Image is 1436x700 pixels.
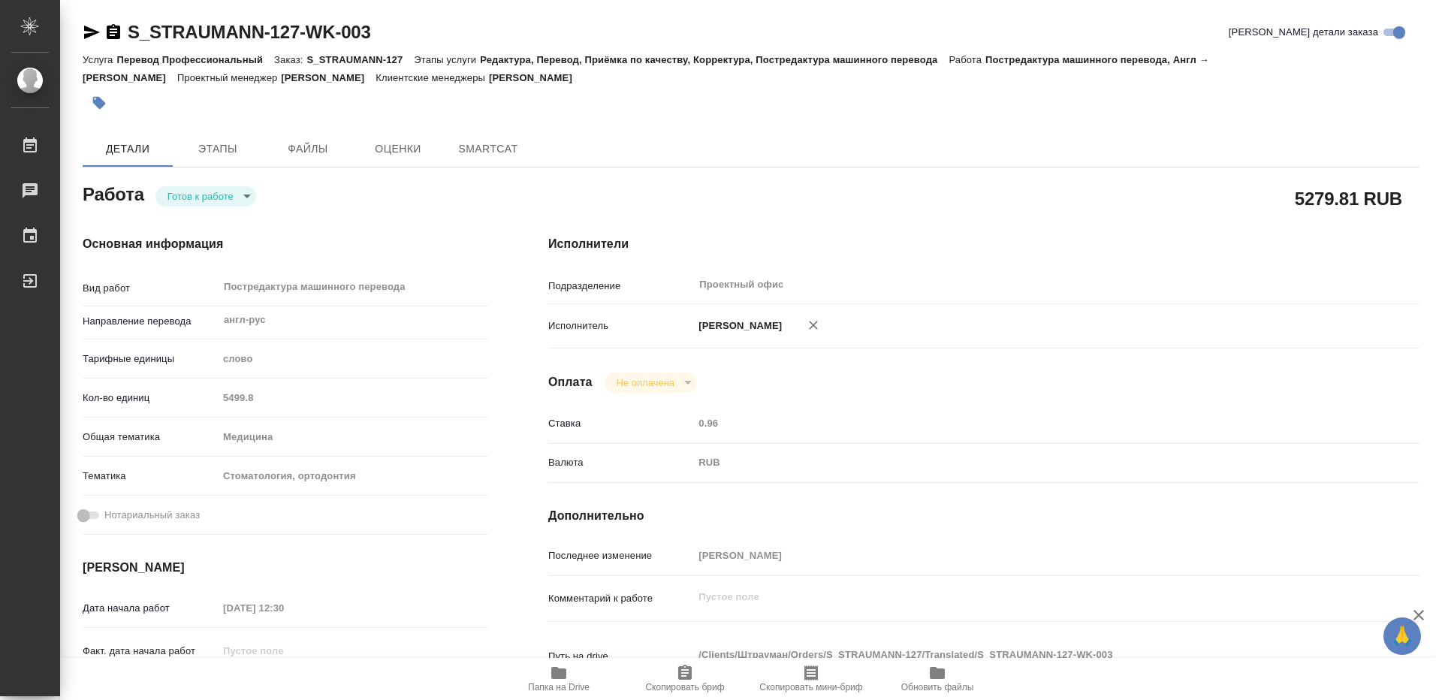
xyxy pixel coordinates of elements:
[1389,620,1415,652] span: 🙏
[693,642,1347,668] textarea: /Clients/Штрауман/Orders/S_STRAUMANN-127/Translated/S_STRAUMANN-127-WK-003
[83,180,144,207] h2: Работа
[605,373,697,393] div: Готов к работе
[548,235,1419,253] h4: Исполнители
[949,54,985,65] p: Работа
[83,430,218,445] p: Общая тематика
[83,314,218,329] p: Направление перевода
[182,140,254,158] span: Этапы
[218,597,349,619] input: Пустое поле
[104,23,122,41] button: Скопировать ссылку
[281,72,376,83] p: [PERSON_NAME]
[83,559,488,577] h4: [PERSON_NAME]
[92,140,164,158] span: Детали
[83,352,218,367] p: Тарифные единицы
[548,649,693,664] p: Путь на drive
[218,463,488,489] div: Стоматология, ортодонтия
[874,658,1000,700] button: Обновить файлы
[901,682,974,692] span: Обновить файлы
[376,72,489,83] p: Клиентские менеджеры
[693,450,1347,475] div: RUB
[528,682,590,692] span: Папка на Drive
[83,54,116,65] p: Услуга
[177,72,281,83] p: Проектный менеджер
[797,309,830,342] button: Удалить исполнителя
[274,54,306,65] p: Заказ:
[489,72,584,83] p: [PERSON_NAME]
[83,281,218,296] p: Вид работ
[218,424,488,450] div: Медицина
[548,373,593,391] h4: Оплата
[128,22,371,42] a: S_STRAUMANN-127-WK-003
[759,682,862,692] span: Скопировать мини-бриф
[83,23,101,41] button: Скопировать ссылку для ЯМессенджера
[622,658,748,700] button: Скопировать бриф
[548,455,693,470] p: Валюта
[1383,617,1421,655] button: 🙏
[548,318,693,333] p: Исполнитель
[83,235,488,253] h4: Основная информация
[748,658,874,700] button: Скопировать мини-бриф
[1229,25,1378,40] span: [PERSON_NAME] детали заказа
[548,548,693,563] p: Последнее изменение
[116,54,274,65] p: Перевод Профессиональный
[218,387,488,409] input: Пустое поле
[83,601,218,616] p: Дата начала работ
[548,279,693,294] p: Подразделение
[645,682,724,692] span: Скопировать бриф
[83,469,218,484] p: Тематика
[414,54,480,65] p: Этапы услуги
[693,545,1347,566] input: Пустое поле
[272,140,344,158] span: Файлы
[693,318,782,333] p: [PERSON_NAME]
[693,412,1347,434] input: Пустое поле
[83,644,218,659] p: Факт. дата начала работ
[307,54,415,65] p: S_STRAUMANN-127
[548,507,1419,525] h4: Дополнительно
[1295,186,1402,211] h2: 5279.81 RUB
[83,391,218,406] p: Кол-во единиц
[362,140,434,158] span: Оценки
[480,54,949,65] p: Редактура, Перевод, Приёмка по качеству, Корректура, Постредактура машинного перевода
[496,658,622,700] button: Папка на Drive
[218,640,349,662] input: Пустое поле
[612,376,679,389] button: Не оплачена
[548,591,693,606] p: Комментарий к работе
[104,508,200,523] span: Нотариальный заказ
[218,346,488,372] div: слово
[548,416,693,431] p: Ставка
[83,86,116,119] button: Добавить тэг
[452,140,524,158] span: SmartCat
[155,186,256,207] div: Готов к работе
[163,190,238,203] button: Готов к работе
